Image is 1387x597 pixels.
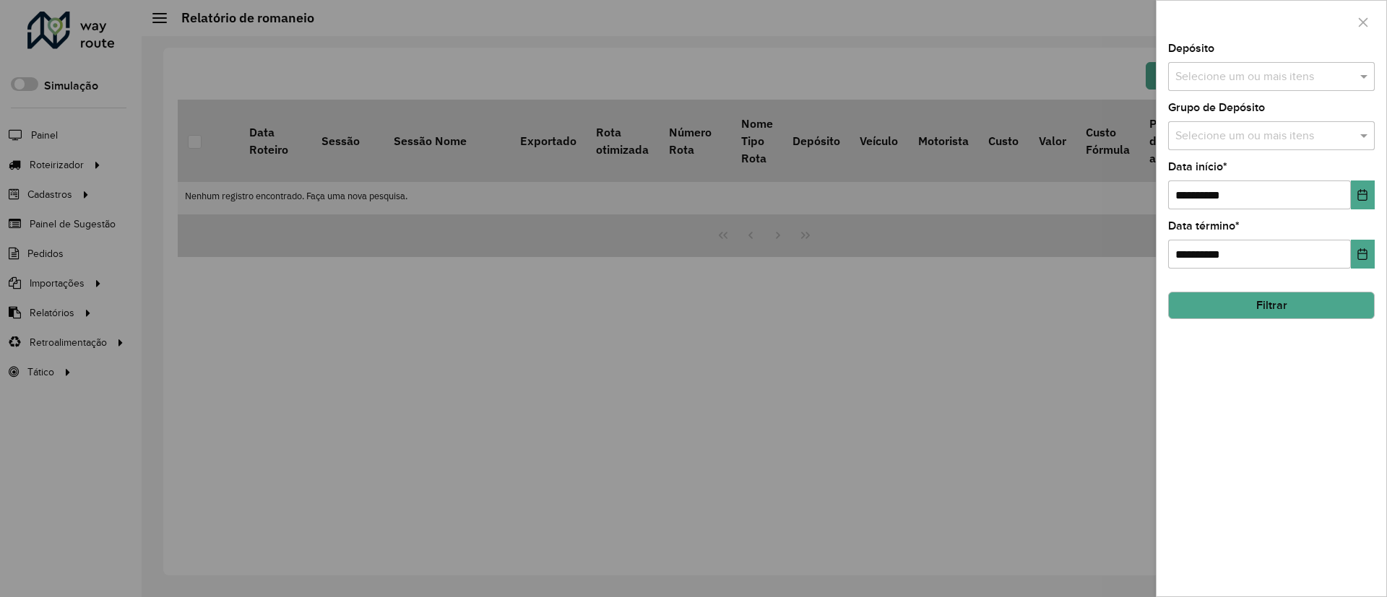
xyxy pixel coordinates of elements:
label: Data término [1168,217,1240,235]
label: Grupo de Depósito [1168,99,1265,116]
label: Depósito [1168,40,1214,57]
button: Choose Date [1351,240,1375,269]
button: Filtrar [1168,292,1375,319]
button: Choose Date [1351,180,1375,209]
label: Data início [1168,158,1227,175]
